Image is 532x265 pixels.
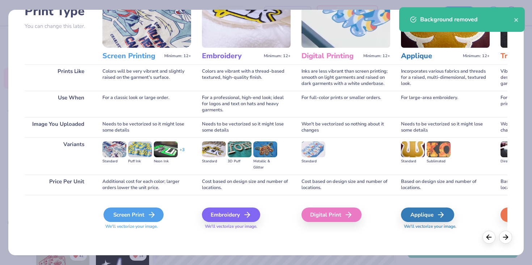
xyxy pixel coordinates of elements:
img: Standard [401,141,425,157]
img: Neon Ink [154,141,178,157]
div: Cost based on design size and number of locations. [202,175,291,195]
div: Additional cost for each color; larger orders lower the unit price. [102,175,191,195]
h3: Embroidery [202,51,261,61]
div: Colors are vibrant with a thread-based textured, high-quality finish. [202,64,291,91]
div: Inks are less vibrant than screen printing; smooth on light garments and raised on dark garments ... [301,64,390,91]
h3: Applique [401,51,460,61]
div: For a classic look or large order. [102,91,191,117]
div: Background removed [420,15,514,24]
div: Needs to be vectorized so it might lose some details [102,117,191,137]
div: Direct-to-film [501,158,524,164]
span: Minimum: 12+ [363,54,390,59]
img: Puff Ink [128,141,152,157]
div: 3D Puff [228,158,252,164]
img: 3D Puff [228,141,252,157]
span: We'll vectorize your image. [401,223,490,230]
p: You can change this later. [25,23,92,29]
div: Incorporates various fabrics and threads for a raised, multi-dimensional, textured look. [401,64,490,91]
img: Metallic & Glitter [253,141,277,157]
div: For full-color prints or smaller orders. [301,91,390,117]
div: Puff Ink [128,158,152,164]
div: Standard [202,158,226,164]
div: Colors will be very vibrant and slightly raised on the garment's surface. [102,64,191,91]
img: Standard [301,141,325,157]
div: Standard [102,158,126,164]
div: Needs to be vectorized so it might lose some details [401,117,490,137]
div: Price Per Unit [25,175,92,195]
span: Minimum: 12+ [463,54,490,59]
img: Standard [202,141,226,157]
div: Based on design size and number of locations. [401,175,490,195]
h3: Digital Printing [301,51,360,61]
img: Sublimated [427,141,451,157]
h3: Screen Printing [102,51,161,61]
div: Embroidery [202,208,260,222]
div: Applique [401,208,454,222]
div: Variants [25,137,92,175]
div: Sublimated [427,158,451,164]
div: For a professional, high-end look; ideal for logos and text on hats and heavy garments. [202,91,291,117]
span: We'll vectorize your image. [102,223,191,230]
span: Minimum: 12+ [264,54,291,59]
img: Direct-to-film [501,141,524,157]
div: Needs to be vectorized so it might lose some details [202,117,291,137]
div: Won't be vectorized so nothing about it changes [301,117,390,137]
div: For large-area embroidery. [401,91,490,117]
div: + 3 [180,147,185,159]
span: We'll vectorize your image. [202,223,291,230]
button: close [514,15,519,24]
div: Neon Ink [154,158,178,164]
span: Minimum: 12+ [164,54,191,59]
img: Standard [102,141,126,157]
div: Standard [401,158,425,164]
div: Metallic & Glitter [253,158,277,171]
div: Digital Print [301,208,362,222]
div: Standard [301,158,325,164]
div: Image You Uploaded [25,117,92,137]
div: Screen Print [104,208,164,222]
div: Prints Like [25,64,92,91]
div: Cost based on design size and number of locations. [301,175,390,195]
div: Use When [25,91,92,117]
